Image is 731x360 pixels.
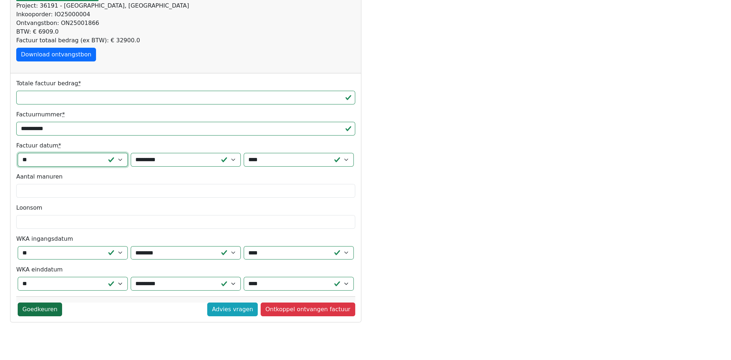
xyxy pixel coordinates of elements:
div: Factuur totaal bedrag (ex BTW): € 32900.0 [16,36,355,45]
a: Advies vragen [207,303,258,316]
div: Ontvangstbon: ON25001866 [16,19,355,27]
div: BTW: € 6909.0 [16,27,355,36]
label: WKA einddatum [16,265,63,274]
label: WKA ingangsdatum [16,235,73,243]
label: Aantal manuren [16,172,62,181]
label: Loonsom [16,203,42,212]
abbr: required [62,111,65,118]
div: Inkooporder: IO25000004 [16,10,355,19]
label: Factuur datum [16,141,61,150]
a: Ontkoppel ontvangen factuur [261,303,355,316]
label: Factuurnummer [16,110,65,119]
abbr: required [58,142,61,149]
div: Project: 36191 - [GEOGRAPHIC_DATA], [GEOGRAPHIC_DATA] [16,1,355,10]
a: Download ontvangstbon [16,48,96,61]
a: Goedkeuren [18,303,62,316]
abbr: required [78,80,81,87]
label: Totale factuur bedrag [16,79,81,88]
